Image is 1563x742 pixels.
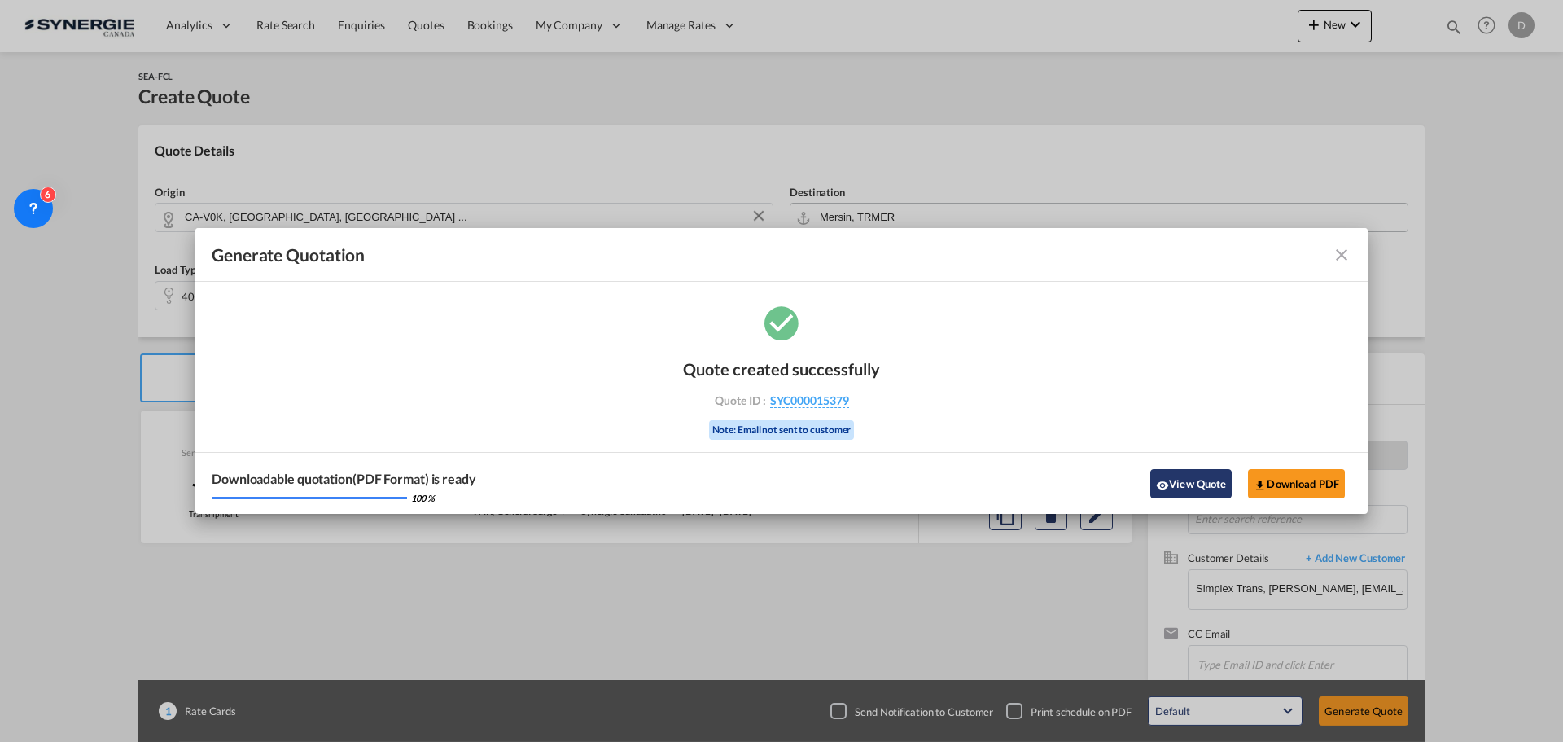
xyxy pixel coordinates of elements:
[411,492,435,504] div: 100 %
[1332,245,1351,265] md-icon: icon-close fg-AAA8AD cursor m-0
[683,359,880,379] div: Quote created successfully
[770,393,849,408] span: SYC000015379
[195,228,1368,515] md-dialog: Generate Quotation Quote ...
[1150,469,1232,498] button: icon-eyeView Quote
[687,393,876,408] div: Quote ID :
[212,244,365,266] span: Generate Quotation
[1156,479,1169,492] md-icon: icon-eye
[761,302,802,343] md-icon: icon-checkbox-marked-circle
[709,420,855,441] div: Note: Email not sent to customer
[1248,469,1345,498] button: Download PDF
[1254,479,1267,492] md-icon: icon-download
[212,470,476,488] div: Downloadable quotation(PDF Format) is ready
